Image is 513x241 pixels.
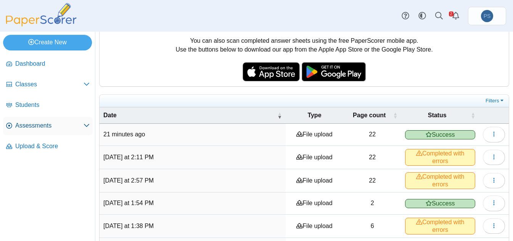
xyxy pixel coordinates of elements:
[405,130,475,139] span: Success
[286,215,343,238] td: File upload
[15,142,90,150] span: Upload & Score
[405,199,475,208] span: Success
[15,121,84,130] span: Assessments
[468,7,506,25] a: Patrick Stephens
[243,62,300,81] img: apple-store-badge.svg
[15,101,90,109] span: Students
[393,112,397,119] span: Page count : Activate to sort
[3,3,79,26] img: PaperScorer
[405,149,475,166] span: Completed with errors
[484,97,507,105] a: Filters
[471,112,475,119] span: Status : Activate to sort
[3,76,93,94] a: Classes
[103,111,276,120] span: Date
[286,169,343,192] td: File upload
[447,8,464,24] a: Alerts
[277,112,282,119] span: Date : Activate to remove sorting
[286,124,343,146] td: File upload
[286,146,343,169] td: File upload
[103,200,154,206] time: Sep 16, 2025 at 1:54 PM
[3,35,92,50] a: Create New
[302,62,366,81] img: google-play-badge.png
[343,215,401,238] td: 6
[405,218,475,235] span: Completed with errors
[289,111,339,120] span: Type
[3,96,93,115] a: Students
[343,146,401,169] td: 22
[405,172,475,189] span: Completed with errors
[103,131,145,137] time: Sep 21, 2025 at 3:17 PM
[103,223,154,229] time: Sep 16, 2025 at 1:38 PM
[343,169,401,192] td: 22
[286,192,343,214] td: File upload
[343,124,401,146] td: 22
[103,154,154,160] time: Sep 21, 2025 at 2:11 PM
[347,111,391,120] span: Page count
[15,80,84,89] span: Classes
[405,111,469,120] span: Status
[3,137,93,156] a: Upload & Score
[484,13,491,19] span: Patrick Stephens
[103,177,154,184] time: Sep 19, 2025 at 2:57 PM
[3,117,93,135] a: Assessments
[15,60,90,68] span: Dashboard
[343,192,401,214] td: 2
[3,21,79,27] a: PaperScorer
[481,10,493,22] span: Patrick Stephens
[3,55,93,73] a: Dashboard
